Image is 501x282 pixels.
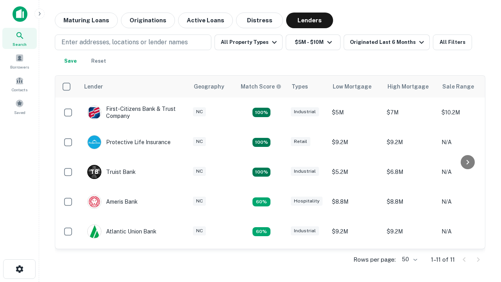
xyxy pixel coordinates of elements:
div: Industrial [291,226,319,235]
div: Capitalize uses an advanced AI algorithm to match your search with the best lender. The match sco... [241,82,281,91]
div: Matching Properties: 2, hasApolloMatch: undefined [252,108,270,117]
td: $8.8M [328,187,383,217]
div: Sale Range [442,82,474,91]
div: Matching Properties: 3, hasApolloMatch: undefined [252,168,270,177]
div: Ameris Bank [87,195,138,209]
img: capitalize-icon.png [13,6,27,22]
td: $9.2M [383,127,438,157]
div: Matching Properties: 1, hasApolloMatch: undefined [252,197,270,207]
th: Capitalize uses an advanced AI algorithm to match your search with the best lender. The match sco... [236,76,287,98]
div: Matching Properties: 2, hasApolloMatch: undefined [252,138,270,147]
div: NC [193,226,206,235]
th: High Mortgage [383,76,438,98]
div: Truist Bank [87,165,136,179]
p: T B [90,168,98,176]
td: $9.2M [328,127,383,157]
img: picture [88,225,101,238]
span: Search [13,41,27,47]
td: $9.2M [383,217,438,246]
div: Geography [194,82,224,91]
div: Matching Properties: 1, hasApolloMatch: undefined [252,227,270,237]
a: Search [2,28,37,49]
td: $6.3M [328,246,383,276]
p: 1–11 of 11 [431,255,455,264]
div: NC [193,197,206,206]
td: $6.8M [383,157,438,187]
th: Low Mortgage [328,76,383,98]
div: Protective Life Insurance [87,135,171,149]
button: Maturing Loans [55,13,118,28]
td: $9.2M [328,217,383,246]
button: Save your search to get updates of matches that match your search criteria. [58,53,83,69]
span: Contacts [12,87,27,93]
button: Active Loans [178,13,233,28]
h6: Match Score [241,82,280,91]
div: High Mortgage [387,82,429,91]
th: Lender [79,76,189,98]
button: Originated Last 6 Months [344,34,430,50]
td: $8.8M [383,187,438,217]
span: Borrowers [10,64,29,70]
img: picture [88,136,101,149]
div: Industrial [291,167,319,176]
img: picture [88,195,101,208]
div: 50 [399,254,418,265]
td: $5.2M [328,157,383,187]
div: Low Mortgage [333,82,371,91]
p: Enter addresses, locations or lender names [61,38,188,47]
div: Originated Last 6 Months [350,38,426,47]
div: Lender [84,82,103,91]
button: Reset [86,53,111,69]
button: Lenders [286,13,333,28]
button: Originations [121,13,175,28]
button: All Property Types [214,34,283,50]
span: Saved [14,109,25,116]
iframe: Chat Widget [462,194,501,232]
div: NC [193,167,206,176]
td: $6.3M [383,246,438,276]
div: Atlantic Union Bank [87,224,157,239]
td: $5M [328,98,383,127]
div: NC [193,107,206,116]
p: Rows per page: [353,255,396,264]
button: $5M - $10M [286,34,341,50]
div: Retail [291,137,310,146]
button: Enter addresses, locations or lender names [55,34,211,50]
a: Borrowers [2,51,37,72]
button: Distress [236,13,283,28]
div: First-citizens Bank & Trust Company [87,105,181,119]
div: Types [292,82,308,91]
a: Saved [2,96,37,117]
div: NC [193,137,206,146]
div: Industrial [291,107,319,116]
a: Contacts [2,73,37,94]
img: picture [88,106,101,119]
button: All Filters [433,34,472,50]
th: Types [287,76,328,98]
div: Hospitality [291,197,323,206]
td: $7M [383,98,438,127]
th: Geography [189,76,236,98]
